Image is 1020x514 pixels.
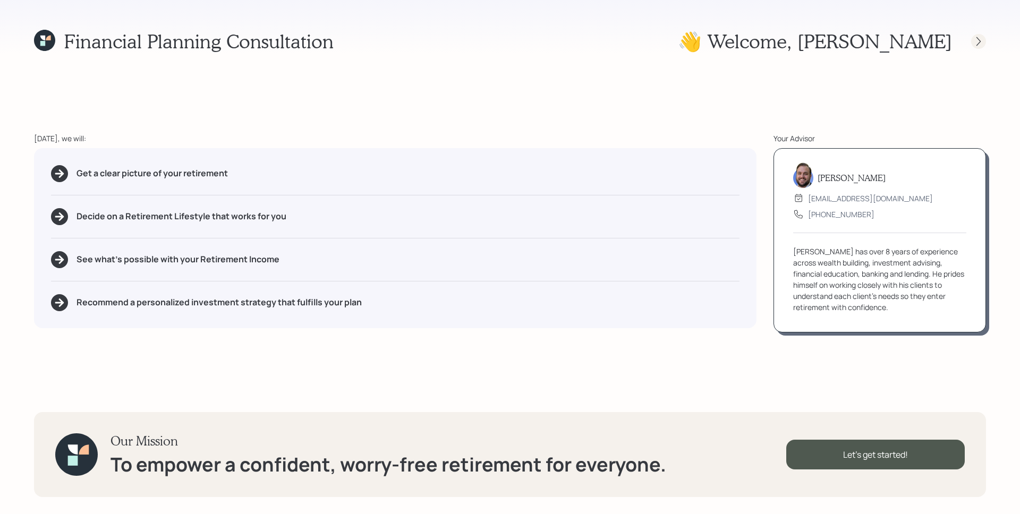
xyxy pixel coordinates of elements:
h5: Recommend a personalized investment strategy that fulfills your plan [76,297,362,307]
h5: See what's possible with your Retirement Income [76,254,279,264]
h1: 👋 Welcome , [PERSON_NAME] [678,30,952,53]
div: [DATE], we will: [34,133,756,144]
div: Your Advisor [773,133,986,144]
h1: To empower a confident, worry-free retirement for everyone. [110,453,666,476]
h3: Our Mission [110,433,666,449]
div: [EMAIL_ADDRESS][DOMAIN_NAME] [808,193,933,204]
h5: [PERSON_NAME] [818,173,886,183]
h1: Financial Planning Consultation [64,30,334,53]
h5: Get a clear picture of your retirement [76,168,228,178]
h5: Decide on a Retirement Lifestyle that works for you [76,211,286,221]
img: james-distasi-headshot.png [793,162,813,188]
div: Let's get started! [786,440,965,469]
div: [PERSON_NAME] has over 8 years of experience across wealth building, investment advising, financi... [793,246,966,313]
div: [PHONE_NUMBER] [808,209,874,220]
